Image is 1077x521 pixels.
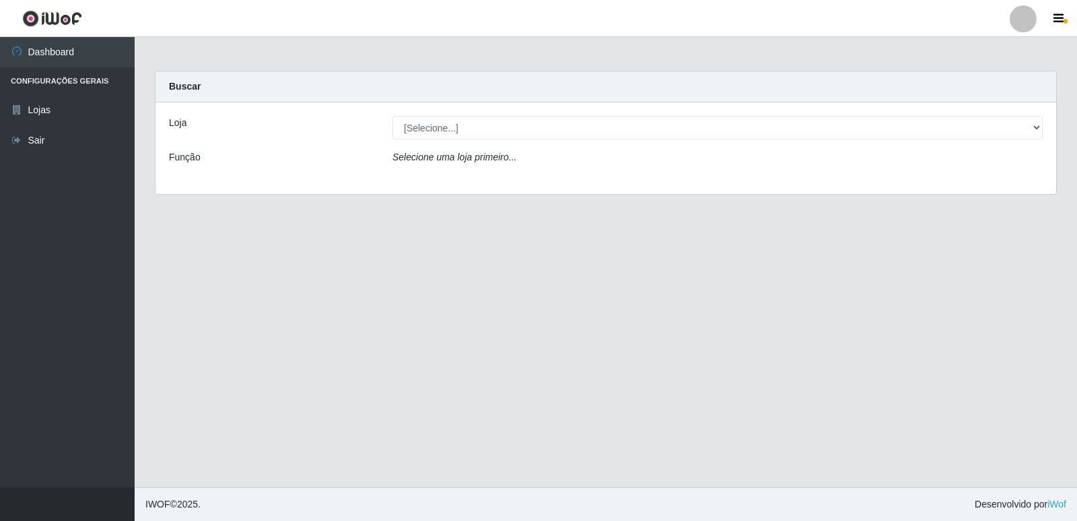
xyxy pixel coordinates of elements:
span: Desenvolvido por [975,497,1066,512]
img: CoreUI Logo [22,10,82,27]
label: Loja [169,116,186,130]
span: © 2025 . [145,497,201,512]
strong: Buscar [169,81,201,92]
a: iWof [1047,499,1066,510]
i: Selecione uma loja primeiro... [392,152,516,162]
label: Função [169,150,201,164]
span: IWOF [145,499,170,510]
